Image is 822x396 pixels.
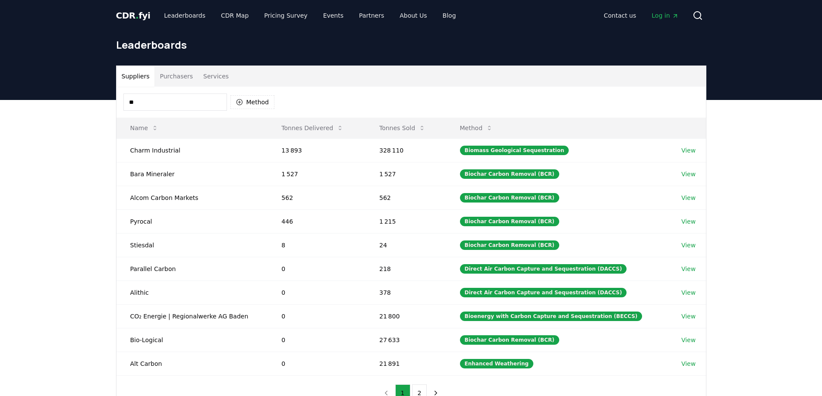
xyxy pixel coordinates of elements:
button: Tonnes Sold [372,119,432,137]
a: View [681,312,696,321]
a: View [681,288,696,297]
nav: Main [597,8,685,23]
td: 0 [268,328,365,352]
a: Contact us [597,8,643,23]
a: About Us [393,8,434,23]
div: Enhanced Weathering [460,359,534,368]
a: View [681,170,696,178]
td: 8 [268,233,365,257]
td: 328 110 [365,138,446,162]
td: 1 215 [365,209,446,233]
td: CO₂ Energie | Regionalwerke AG Baden [117,304,268,328]
td: Charm Industrial [117,138,268,162]
td: Alithic [117,281,268,304]
a: Log in [645,8,685,23]
a: View [681,359,696,368]
span: CDR fyi [116,10,151,21]
div: Biochar Carbon Removal (BCR) [460,217,559,226]
td: 562 [365,186,446,209]
h1: Leaderboards [116,38,706,52]
a: Events [316,8,350,23]
button: Purchasers [154,66,198,87]
button: Method [453,119,500,137]
td: Bio-Logical [117,328,268,352]
a: View [681,146,696,155]
a: View [681,193,696,202]
button: Method [230,95,275,109]
td: 562 [268,186,365,209]
a: View [681,241,696,249]
div: Direct Air Carbon Capture and Sequestration (DACCS) [460,264,627,274]
a: Blog [436,8,463,23]
a: Leaderboards [157,8,212,23]
nav: Main [157,8,463,23]
button: Suppliers [117,66,155,87]
a: View [681,217,696,226]
div: Biochar Carbon Removal (BCR) [460,193,559,203]
td: 24 [365,233,446,257]
div: Bioenergy with Carbon Capture and Sequestration (BECCS) [460,312,642,321]
td: Alt Carbon [117,352,268,375]
a: Pricing Survey [257,8,314,23]
a: View [681,336,696,344]
button: Tonnes Delivered [274,119,350,137]
td: 0 [268,304,365,328]
a: Partners [352,8,391,23]
td: 446 [268,209,365,233]
td: 0 [268,352,365,375]
span: . [135,10,139,21]
a: View [681,265,696,273]
td: Alcom Carbon Markets [117,186,268,209]
td: 13 893 [268,138,365,162]
span: Log in [652,11,678,20]
td: 1 527 [365,162,446,186]
td: Pyrocal [117,209,268,233]
div: Biomass Geological Sequestration [460,146,569,155]
div: Biochar Carbon Removal (BCR) [460,335,559,345]
td: 218 [365,257,446,281]
div: Biochar Carbon Removal (BCR) [460,169,559,179]
td: 0 [268,257,365,281]
td: 21 891 [365,352,446,375]
a: CDR Map [214,8,255,23]
td: 1 527 [268,162,365,186]
button: Services [198,66,234,87]
td: Bara Mineraler [117,162,268,186]
div: Biochar Carbon Removal (BCR) [460,240,559,250]
td: 0 [268,281,365,304]
td: 378 [365,281,446,304]
td: Stiesdal [117,233,268,257]
button: Name [123,119,165,137]
td: Parallel Carbon [117,257,268,281]
td: 27 633 [365,328,446,352]
a: CDR.fyi [116,9,151,22]
div: Direct Air Carbon Capture and Sequestration (DACCS) [460,288,627,297]
td: 21 800 [365,304,446,328]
